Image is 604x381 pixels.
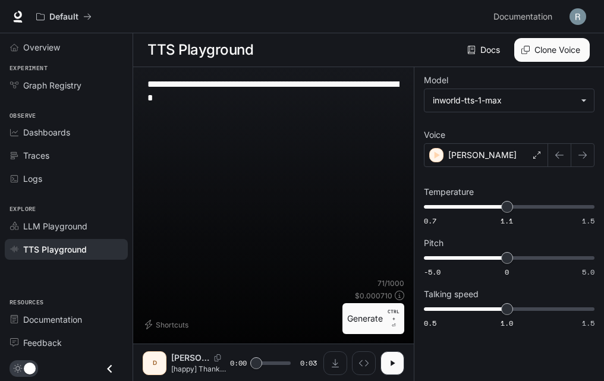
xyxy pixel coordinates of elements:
[23,149,49,162] span: Traces
[23,220,87,232] span: LLM Playground
[323,351,347,375] button: Download audio
[143,315,193,334] button: Shortcuts
[145,354,164,373] div: D
[23,41,60,53] span: Overview
[23,243,87,256] span: TTS Playground
[147,38,253,62] h1: TTS Playground
[388,308,399,322] p: CTRL +
[230,357,247,369] span: 0:00
[424,216,436,226] span: 0.7
[424,131,445,139] p: Voice
[5,145,128,166] a: Traces
[31,5,97,29] button: All workspaces
[514,38,590,62] button: Clone Voice
[424,76,448,84] p: Model
[171,364,228,374] p: [happy] Thank you for calling Home Dollar Experts. Have wonderful day.
[501,318,513,328] span: 1.0
[23,79,81,92] span: Graph Registry
[300,357,317,369] span: 0:03
[5,122,128,143] a: Dashboards
[465,38,505,62] a: Docs
[489,5,561,29] a: Documentation
[570,8,586,25] img: User avatar
[209,354,226,361] button: Copy Voice ID
[5,216,128,237] a: LLM Playground
[5,332,128,353] a: Feedback
[582,216,594,226] span: 1.5
[505,267,509,277] span: 0
[342,303,404,334] button: GenerateCTRL +⏎
[582,267,594,277] span: 5.0
[23,126,70,138] span: Dashboards
[5,75,128,96] a: Graph Registry
[23,172,42,185] span: Logs
[5,239,128,260] a: TTS Playground
[493,10,552,24] span: Documentation
[5,309,128,330] a: Documentation
[566,5,590,29] button: User avatar
[352,351,376,375] button: Inspect
[23,313,82,326] span: Documentation
[501,216,513,226] span: 1.1
[24,361,36,374] span: Dark mode toggle
[49,12,78,22] p: Default
[424,89,594,112] div: inworld-tts-1-max
[424,188,474,196] p: Temperature
[582,318,594,328] span: 1.5
[5,37,128,58] a: Overview
[448,149,517,161] p: [PERSON_NAME]
[23,336,62,349] span: Feedback
[433,95,575,106] div: inworld-tts-1-max
[424,290,479,298] p: Talking speed
[171,352,209,364] p: [PERSON_NAME]
[424,239,443,247] p: Pitch
[424,318,436,328] span: 0.5
[5,168,128,189] a: Logs
[424,267,441,277] span: -5.0
[96,357,123,381] button: Close drawer
[388,308,399,329] p: ⏎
